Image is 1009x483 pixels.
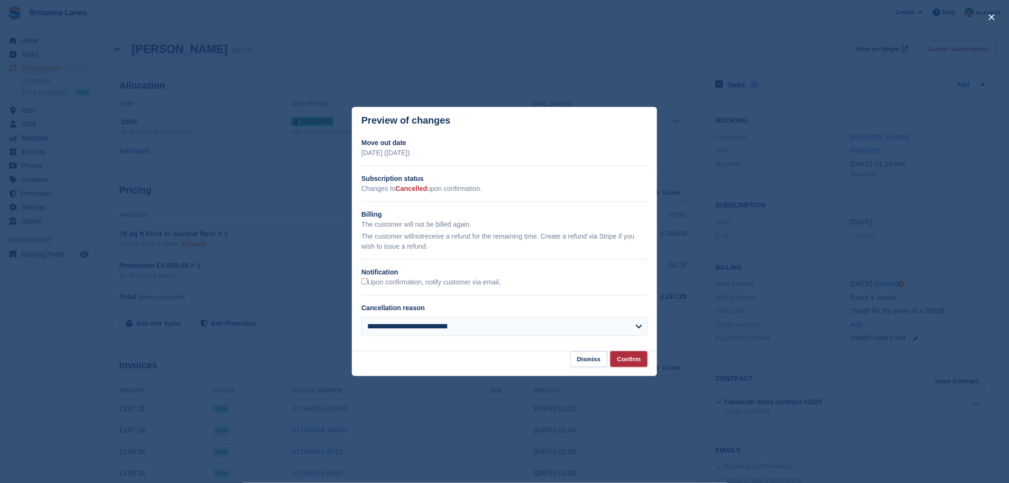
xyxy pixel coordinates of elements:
label: Upon confirmation, notify customer via email. [361,278,501,287]
input: Upon confirmation, notify customer via email. [361,278,368,284]
button: Confirm [610,351,648,367]
button: close [984,10,999,25]
em: not [413,232,422,240]
p: The customer will receive a refund for the remaining time. Create a refund via Stripe if you wish... [361,231,648,252]
h2: Notification [361,267,648,277]
p: Changes to upon confirmation. [361,184,648,194]
span: Cancelled [396,185,427,192]
p: Preview of changes [361,115,451,126]
h2: Billing [361,210,648,220]
h2: Subscription status [361,174,648,184]
label: Cancellation reason [361,304,425,312]
p: [DATE] ([DATE]) [361,148,648,158]
button: Dismiss [570,351,607,367]
h2: Move out date [361,138,648,148]
p: The customer will not be billed again. [361,220,648,230]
